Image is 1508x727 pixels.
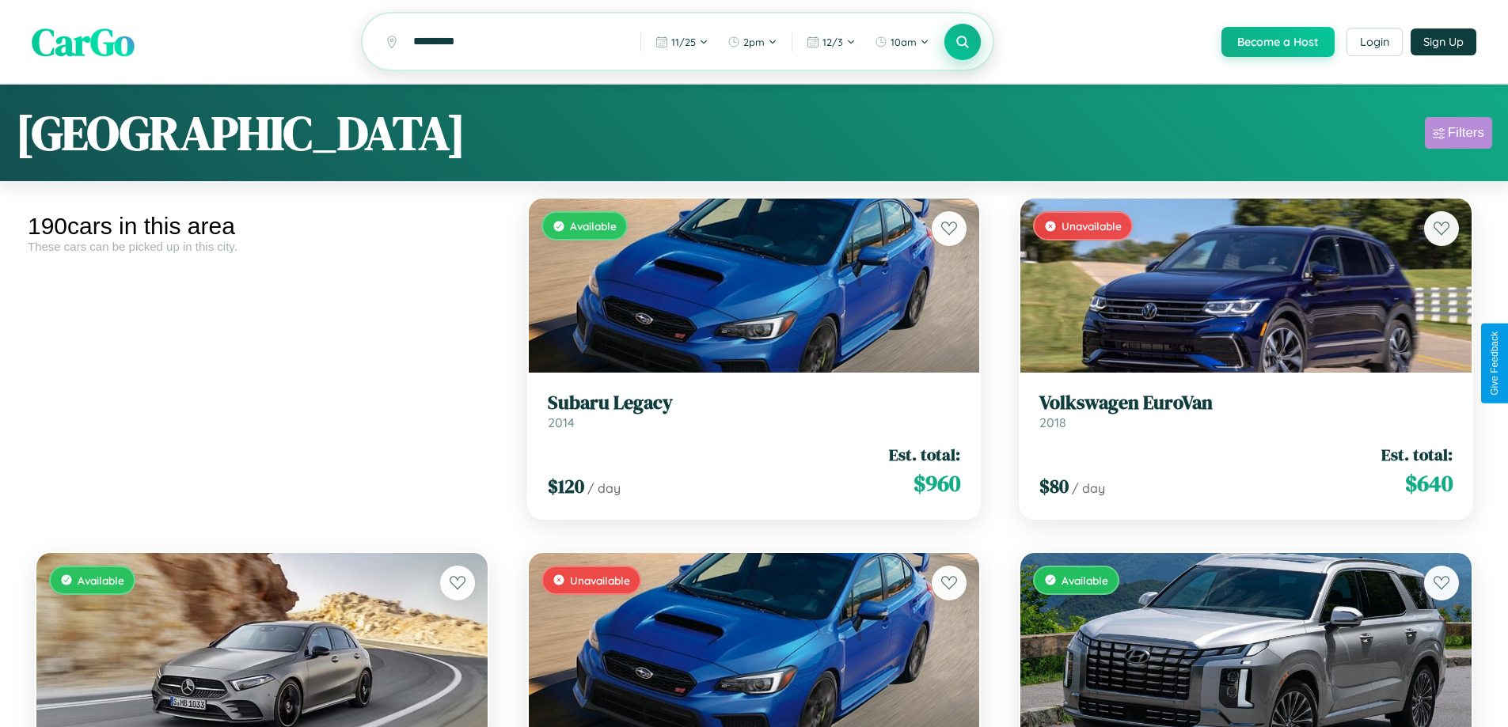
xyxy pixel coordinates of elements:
span: $ 640 [1405,468,1453,499]
button: 12/3 [799,29,864,55]
span: $ 80 [1039,473,1069,499]
span: $ 960 [914,468,960,499]
span: Unavailable [1062,219,1122,233]
span: 10am [891,36,917,48]
div: These cars can be picked up in this city. [28,240,496,253]
h1: [GEOGRAPHIC_DATA] [16,100,465,165]
span: / day [587,480,621,496]
span: / day [1072,480,1105,496]
button: 11/25 [648,29,716,55]
button: 10am [867,29,937,55]
span: Est. total: [889,443,960,466]
a: Subaru Legacy2014 [548,392,961,430]
h3: Subaru Legacy [548,392,961,415]
div: Give Feedback [1489,331,1500,396]
span: 12 / 3 [822,36,843,48]
button: Sign Up [1411,28,1476,55]
button: Login [1347,28,1403,56]
span: 2pm [743,36,765,48]
span: 2014 [548,415,575,430]
span: Available [570,219,617,233]
span: Est. total: [1381,443,1453,466]
span: $ 120 [548,473,584,499]
div: 190 cars in this area [28,213,496,240]
span: Unavailable [570,574,630,587]
button: Filters [1425,117,1492,149]
button: 2pm [720,29,785,55]
span: Available [78,574,124,587]
div: Filters [1448,125,1484,141]
span: 2018 [1039,415,1066,430]
h3: Volkswagen EuroVan [1039,392,1453,415]
button: Become a Host [1221,27,1335,57]
a: Volkswagen EuroVan2018 [1039,392,1453,430]
span: CarGo [32,16,135,68]
span: 11 / 25 [671,36,696,48]
span: Available [1062,574,1108,587]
